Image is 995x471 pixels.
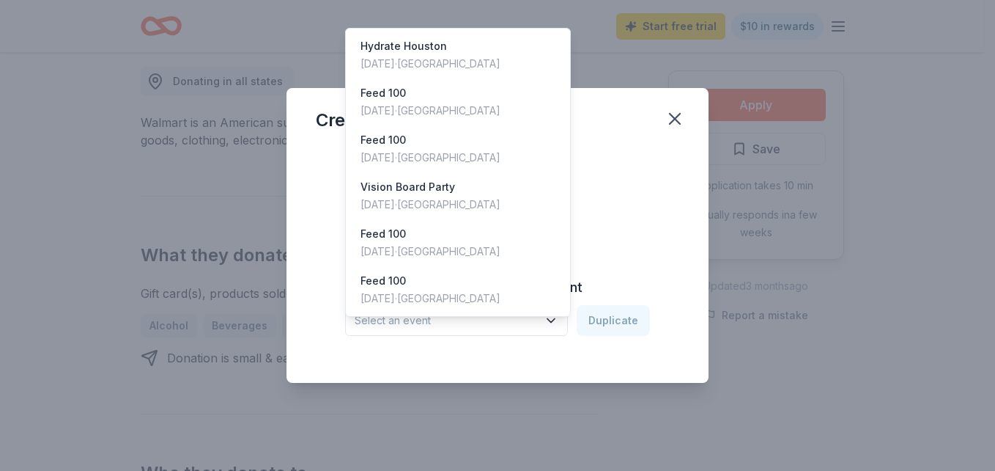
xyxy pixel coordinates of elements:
[360,55,500,73] div: [DATE] · [GEOGRAPHIC_DATA]
[360,37,500,55] div: Hydrate Houston
[360,84,500,102] div: Feed 100
[360,225,500,243] div: Feed 100
[360,290,500,307] div: [DATE] · [GEOGRAPHIC_DATA]
[345,28,571,317] div: Select an event
[360,178,500,196] div: Vision Board Party
[360,149,500,167] div: [DATE] · [GEOGRAPHIC_DATA]
[360,243,500,260] div: [DATE] · [GEOGRAPHIC_DATA]
[360,131,500,149] div: Feed 100
[355,312,538,329] span: Select an event
[360,196,500,213] div: [DATE] · [GEOGRAPHIC_DATA]
[360,102,500,120] div: [DATE] · [GEOGRAPHIC_DATA]
[360,272,500,290] div: Feed 100
[345,305,568,336] button: Select an event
